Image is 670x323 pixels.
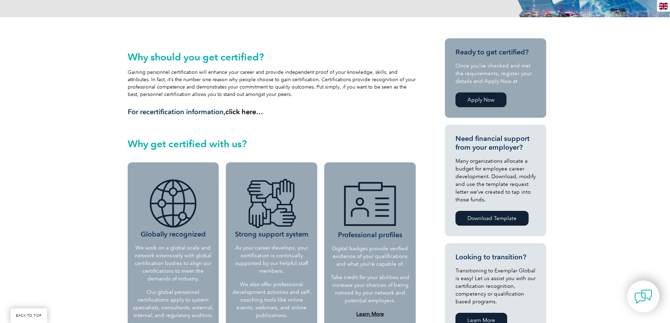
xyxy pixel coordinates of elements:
[128,51,416,116] div: Gaining personnel certification will enhance your career and provide independent proof of your kn...
[455,48,536,57] h3: Ready to get certified?
[455,267,536,305] p: Transitioning to Exemplar Global is easy! Let us assist you with our certification recognition, c...
[330,273,410,304] p: Take credit for your abilities and increase your chances of being noticed by your network and pot...
[356,311,384,317] a: Learn More
[133,244,214,283] p: We work on a global scale and network extensively with global certification bodies to align our c...
[231,244,312,275] p: As your career develops, your certification is continually supported by our helpful staff members.
[11,308,47,323] a: BACK TO TOP
[133,288,214,319] p: Our global personnel certifications apply to system specialists, consultants, external, internal,...
[231,177,312,239] h3: Strong support system
[128,108,416,116] h3: For recertification information,
[330,245,410,268] p: Digital badges provide verified evidence of your qualifications and what you’re capable of.
[455,211,529,226] a: Download Template
[455,62,536,85] p: Once you’ve checked and met the requirements, register your details and Apply Now at
[455,92,506,107] a: Apply Now
[231,280,312,319] p: We also offer professional development activities and self-coaching tools like online events, web...
[455,157,536,204] p: Many organizations allocate a budget for employee career development. Download, modify and use th...
[455,253,536,261] h3: Looking to transition?
[330,178,410,239] h3: Professional profiles
[634,288,652,305] img: contact-chat.png
[128,51,416,63] h2: Why should you get certified?
[659,3,668,9] img: en
[455,134,536,152] h3: Need financial support from your employer?
[128,138,416,149] h2: Why get certified with us?
[133,177,214,239] h3: Globally recognized
[225,108,263,116] a: click here…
